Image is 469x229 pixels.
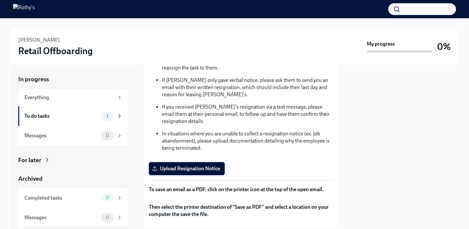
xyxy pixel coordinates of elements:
a: Messages0 [18,208,128,227]
span: 1 [103,114,112,118]
strong: Then select the printer destination of "Save as PDF" and select a location on your computer the s... [149,204,329,217]
a: Completed tasks0 [18,188,128,208]
label: Upload Resignation Notice [149,162,225,175]
span: 0 [102,133,113,138]
h3: Retail Offboarding [18,45,93,57]
span: Upload Resignation Notice [153,165,220,172]
div: Completed tasks [24,194,98,202]
div: Everything [24,94,114,101]
p: In situations where you are unable to collect a resignation notice (ex. job abandonment), please ... [162,130,333,152]
img: Rothy's [13,4,35,14]
div: To do tasks [24,113,98,120]
a: Archived [18,175,128,183]
h6: [PERSON_NAME] [18,37,60,44]
a: To do tasks1 [18,106,128,126]
p: If [PERSON_NAME] only gave verbal notice, please ask them to send you an email with their written... [162,77,333,98]
a: Everything [18,89,128,106]
span: 0 [102,215,113,220]
a: In progress [18,75,128,84]
a: For later [18,156,128,164]
h3: 0% [437,41,451,53]
strong: To save an email as a PDF, click on the printer icon at the top of the open email. [149,186,324,192]
span: 0 [102,195,113,200]
div: Messages [24,132,98,139]
strong: My progress [367,40,395,48]
p: If you received [PERSON_NAME]'s resignation via a text message, please email them at their person... [162,103,333,125]
div: Messages [24,214,98,221]
div: For later [18,156,41,164]
a: Messages0 [18,126,128,145]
